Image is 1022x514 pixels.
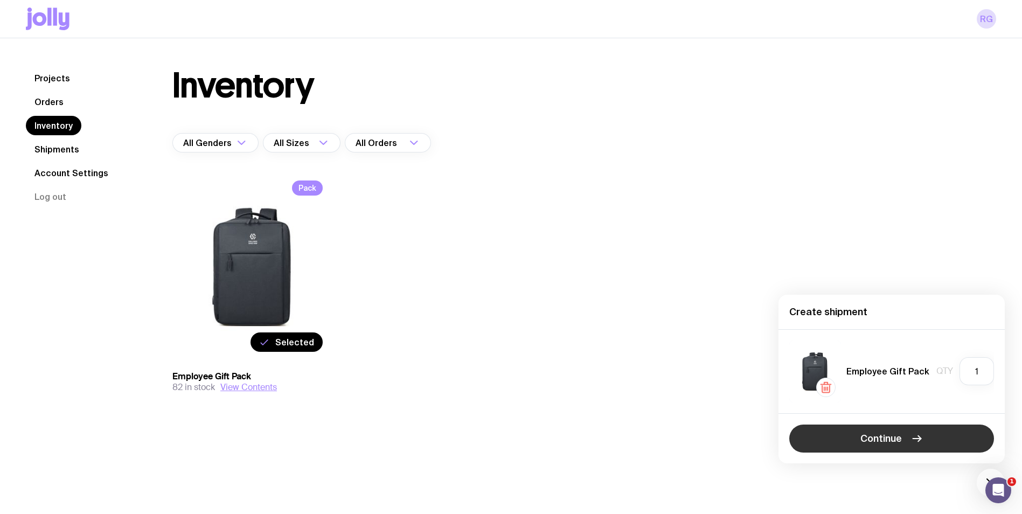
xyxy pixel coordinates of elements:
a: RG [977,9,996,29]
h4: Create shipment [789,305,994,318]
button: View Contents [220,382,277,393]
a: Projects [26,68,79,88]
h1: Inventory [172,68,314,103]
input: Search for option [311,133,316,152]
span: Qty [936,366,953,377]
span: All Sizes [274,133,311,152]
button: Continue [789,425,994,453]
div: Search for option [263,133,340,152]
span: Selected [275,337,314,348]
iframe: Intercom live chat [985,477,1011,503]
a: Account Settings [26,163,117,183]
span: All Genders [183,133,234,152]
span: Continue [860,432,902,445]
h5: Employee Gift Pack [846,366,929,377]
h3: Employee Gift Pack [172,371,333,382]
a: Shipments [26,140,88,159]
a: Orders [26,92,72,112]
input: Search for option [399,133,406,152]
button: Log out [26,187,75,206]
div: Search for option [172,133,259,152]
a: Inventory [26,116,81,135]
span: 1 [1007,477,1016,486]
span: Pack [292,180,323,196]
span: All Orders [356,133,399,152]
div: Search for option [345,133,431,152]
span: 82 in stock [172,382,215,393]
